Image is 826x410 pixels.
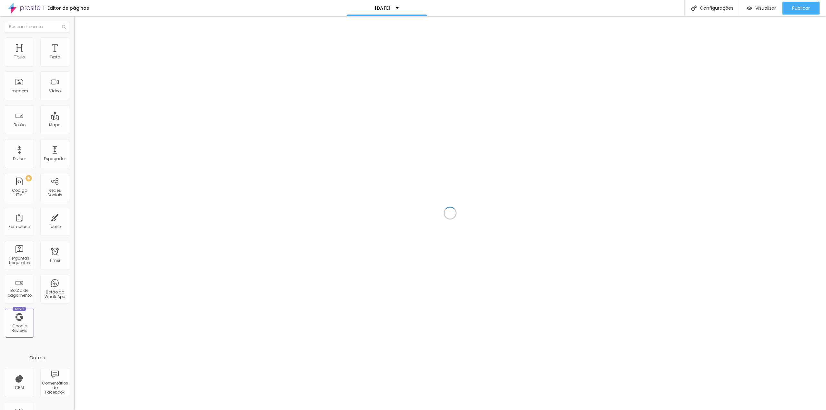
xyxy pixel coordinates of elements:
div: Código HTML [6,188,32,198]
div: Google Reviews [6,324,32,333]
button: Visualizar [740,2,782,15]
div: Botão do WhatsApp [42,290,67,299]
div: Texto [50,55,60,59]
div: Imagem [11,89,28,93]
img: Icone [62,25,66,29]
div: Título [14,55,25,59]
div: Botão [14,123,25,127]
div: Perguntas frequentes [6,256,32,265]
input: Buscar elemento [5,21,69,33]
p: [DATE] [375,6,391,10]
div: Vídeo [49,89,61,93]
button: Publicar [782,2,820,15]
div: Ícone [49,224,61,229]
div: Novo [13,307,26,311]
span: Publicar [792,5,810,11]
img: view-1.svg [747,5,752,11]
div: Comentários do Facebook [42,381,67,395]
div: Editor de páginas [44,6,89,10]
div: Formulário [9,224,30,229]
img: Icone [691,5,697,11]
div: Botão de pagamento [6,288,32,298]
div: Timer [49,258,60,263]
div: Espaçador [44,157,66,161]
div: Divisor [13,157,26,161]
div: Mapa [49,123,61,127]
div: Redes Sociais [42,188,67,198]
span: Visualizar [755,5,776,11]
div: CRM [15,385,24,390]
